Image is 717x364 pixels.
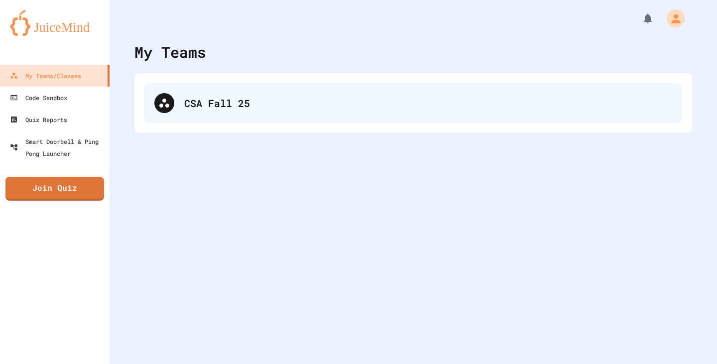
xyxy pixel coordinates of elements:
a: Join Quiz [5,177,104,201]
div: My Teams/Classes [10,70,81,82]
div: CSA Fall 25 [144,83,682,123]
div: My Account [656,7,687,30]
div: My Notifications [623,10,656,27]
div: Code Sandbox [10,92,67,104]
img: logo-orange.svg [10,10,100,36]
div: Smart Doorbell & Ping Pong Launcher [10,135,106,159]
div: Quiz Reports [10,114,67,125]
div: CSA Fall 25 [184,96,672,111]
div: My Teams [134,41,206,63]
